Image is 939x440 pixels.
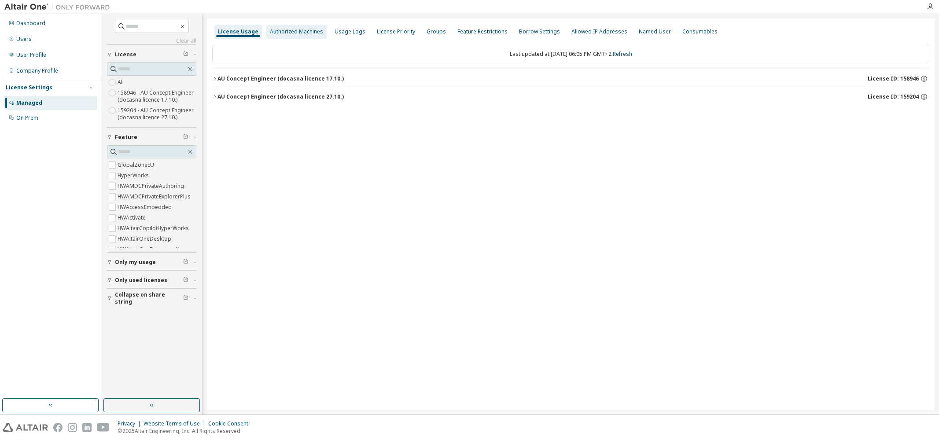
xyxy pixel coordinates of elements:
[115,277,167,284] span: Only used licenses
[107,289,196,308] button: Collapse on share string
[571,28,627,35] div: Allowed IP Addresses
[107,128,196,147] button: Feature
[183,259,188,266] span: Clear filter
[377,28,415,35] div: License Priority
[212,87,929,106] button: AU Concept Engineer (docasna licence 27.10.)License ID: 159204
[6,84,52,91] div: License Settings
[107,45,196,64] button: License
[183,277,188,284] span: Clear filter
[208,420,254,427] div: Cookie Consent
[16,51,46,59] div: User Profile
[270,28,323,35] div: Authorized Machines
[218,28,258,35] div: License Usage
[183,134,188,141] span: Clear filter
[144,420,208,427] div: Website Terms of Use
[16,20,45,27] div: Dashboard
[118,234,173,244] label: HWAltairOneDesktop
[212,69,929,88] button: AU Concept Engineer (docasna licence 17.10.)License ID: 158946
[107,253,196,272] button: Only my usage
[118,202,173,213] label: HWAccessEmbedded
[107,271,196,290] button: Only used licenses
[519,28,560,35] div: Borrow Settings
[16,67,58,74] div: Company Profile
[3,423,48,432] img: altair_logo.svg
[118,191,192,202] label: HWAMDCPrivateExplorerPlus
[335,28,365,35] div: Usage Logs
[183,295,188,302] span: Clear filter
[16,99,42,106] div: Managed
[868,75,919,82] span: License ID: 158946
[118,77,125,88] label: All
[639,28,671,35] div: Named User
[115,259,156,266] span: Only my usage
[4,3,114,11] img: Altair One
[118,427,254,435] p: © 2025 Altair Engineering, Inc. All Rights Reserved.
[107,37,196,44] a: Clear all
[183,51,188,58] span: Clear filter
[82,423,92,432] img: linkedin.svg
[118,105,196,123] label: 159204 - AU Concept Engineer (docasna licence 27.10.)
[115,51,136,58] span: License
[118,88,196,105] label: 158946 - AU Concept Engineer (docasna licence 17.10.)
[115,291,183,305] span: Collapse on share string
[457,28,508,35] div: Feature Restrictions
[118,160,156,170] label: GlobalZoneEU
[427,28,446,35] div: Groups
[217,75,344,82] div: AU Concept Engineer (docasna licence 17.10.)
[118,244,190,255] label: HWAltairOneEnterpriseUser
[16,114,38,121] div: On Prem
[118,213,147,223] label: HWActivate
[613,50,632,58] a: Refresh
[16,36,32,43] div: Users
[115,134,137,141] span: Feature
[118,223,191,234] label: HWAltairCopilotHyperWorks
[118,420,144,427] div: Privacy
[682,28,718,35] div: Consumables
[97,423,110,432] img: youtube.svg
[118,170,151,181] label: HyperWorks
[118,181,186,191] label: HWAMDCPrivateAuthoring
[68,423,77,432] img: instagram.svg
[53,423,63,432] img: facebook.svg
[868,93,919,100] span: License ID: 159204
[217,93,344,100] div: AU Concept Engineer (docasna licence 27.10.)
[212,45,929,63] div: Last updated at: [DATE] 06:05 PM GMT+2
